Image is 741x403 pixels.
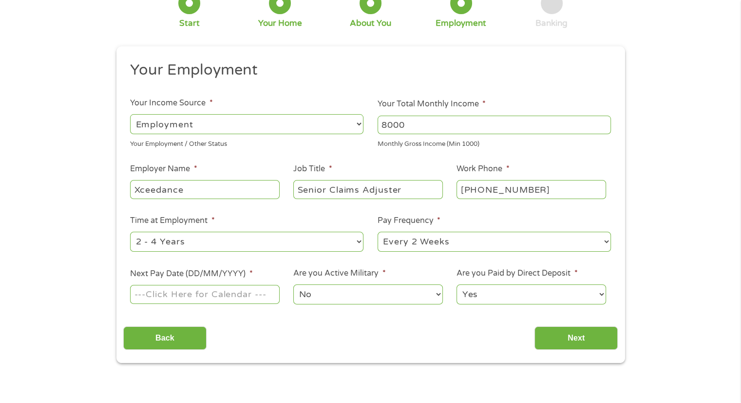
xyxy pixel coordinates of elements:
[293,180,442,199] input: Cashier
[130,216,214,226] label: Time at Employment
[350,18,391,29] div: About You
[130,164,197,174] label: Employer Name
[456,164,509,174] label: Work Phone
[258,18,302,29] div: Your Home
[130,136,363,149] div: Your Employment / Other Status
[378,136,611,149] div: Monthly Gross Income (Min 1000)
[456,180,606,199] input: (231) 754-4010
[535,18,568,29] div: Banking
[123,326,207,350] input: Back
[378,116,611,134] input: 1800
[293,268,385,279] label: Are you Active Military
[130,60,604,80] h2: Your Employment
[378,99,486,109] label: Your Total Monthly Income
[130,180,279,199] input: Walmart
[130,269,252,279] label: Next Pay Date (DD/MM/YYYY)
[436,18,486,29] div: Employment
[456,268,577,279] label: Are you Paid by Direct Deposit
[130,285,279,303] input: ---Click Here for Calendar ---
[534,326,618,350] input: Next
[378,216,440,226] label: Pay Frequency
[130,98,212,108] label: Your Income Source
[179,18,200,29] div: Start
[293,164,332,174] label: Job Title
